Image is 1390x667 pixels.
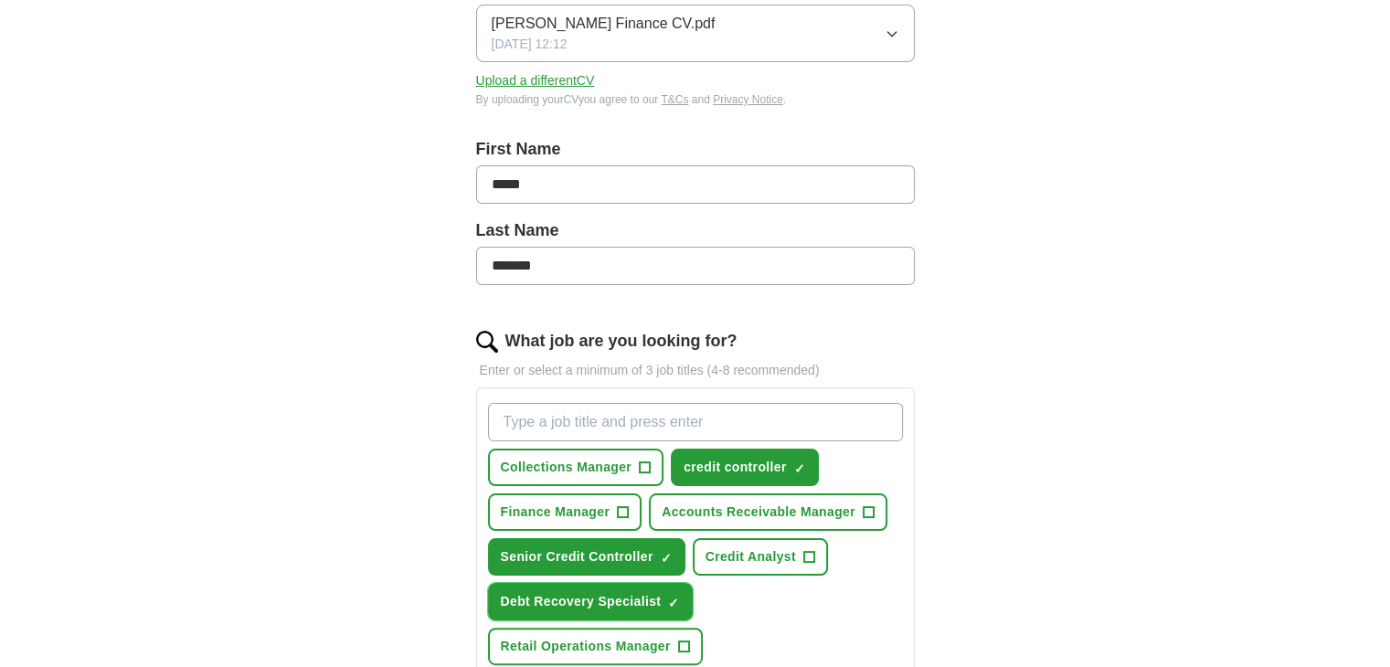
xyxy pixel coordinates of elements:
button: Debt Recovery Specialist✓ [488,583,694,620]
span: Collections Manager [501,458,632,477]
span: ✓ [668,596,679,610]
span: [DATE] 12:12 [492,35,568,54]
button: Finance Manager [488,493,642,531]
span: Debt Recovery Specialist [501,592,662,611]
span: Retail Operations Manager [501,637,671,656]
span: Senior Credit Controller [501,547,653,566]
span: credit controller [684,458,787,477]
button: [PERSON_NAME] Finance CV.pdf[DATE] 12:12 [476,5,915,62]
button: credit controller✓ [671,449,819,486]
button: Collections Manager [488,449,664,486]
button: Senior Credit Controller✓ [488,538,685,576]
label: First Name [476,137,915,162]
a: T&Cs [661,93,688,106]
input: Type a job title and press enter [488,403,903,441]
label: What job are you looking for? [505,329,737,354]
span: ✓ [794,461,805,476]
a: Privacy Notice [713,93,783,106]
button: Retail Operations Manager [488,628,703,665]
span: Credit Analyst [706,547,796,566]
img: search.png [476,331,498,353]
div: By uploading your CV you agree to our and . [476,91,915,108]
span: [PERSON_NAME] Finance CV.pdf [492,13,716,35]
p: Enter or select a minimum of 3 job titles (4-8 recommended) [476,361,915,380]
span: Accounts Receivable Manager [662,503,855,522]
button: Credit Analyst [693,538,828,576]
span: ✓ [661,551,672,566]
span: Finance Manager [501,503,610,522]
button: Upload a differentCV [476,71,595,90]
label: Last Name [476,218,915,243]
button: Accounts Receivable Manager [649,493,887,531]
